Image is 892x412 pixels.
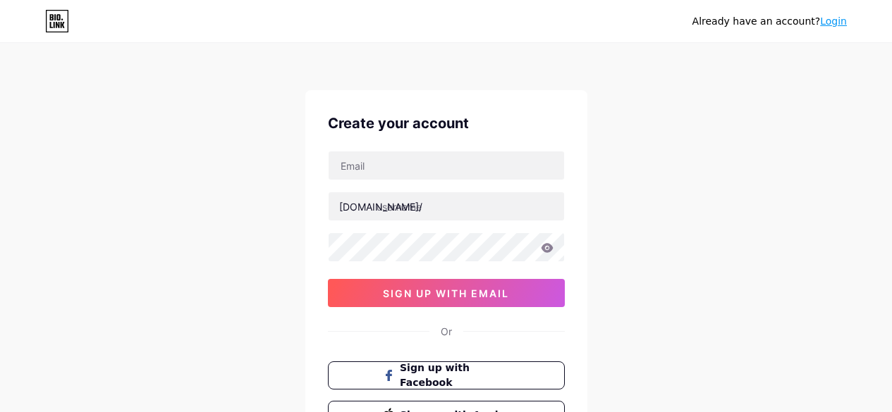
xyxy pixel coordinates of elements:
[339,199,422,214] div: [DOMAIN_NAME]/
[692,14,847,29] div: Already have an account?
[328,361,565,389] button: Sign up with Facebook
[329,151,564,180] input: Email
[328,279,565,307] button: sign up with email
[383,287,509,299] span: sign up with email
[329,192,564,220] input: username
[441,324,452,339] div: Or
[400,361,509,390] span: Sign up with Facebook
[820,15,847,27] a: Login
[328,113,565,134] div: Create your account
